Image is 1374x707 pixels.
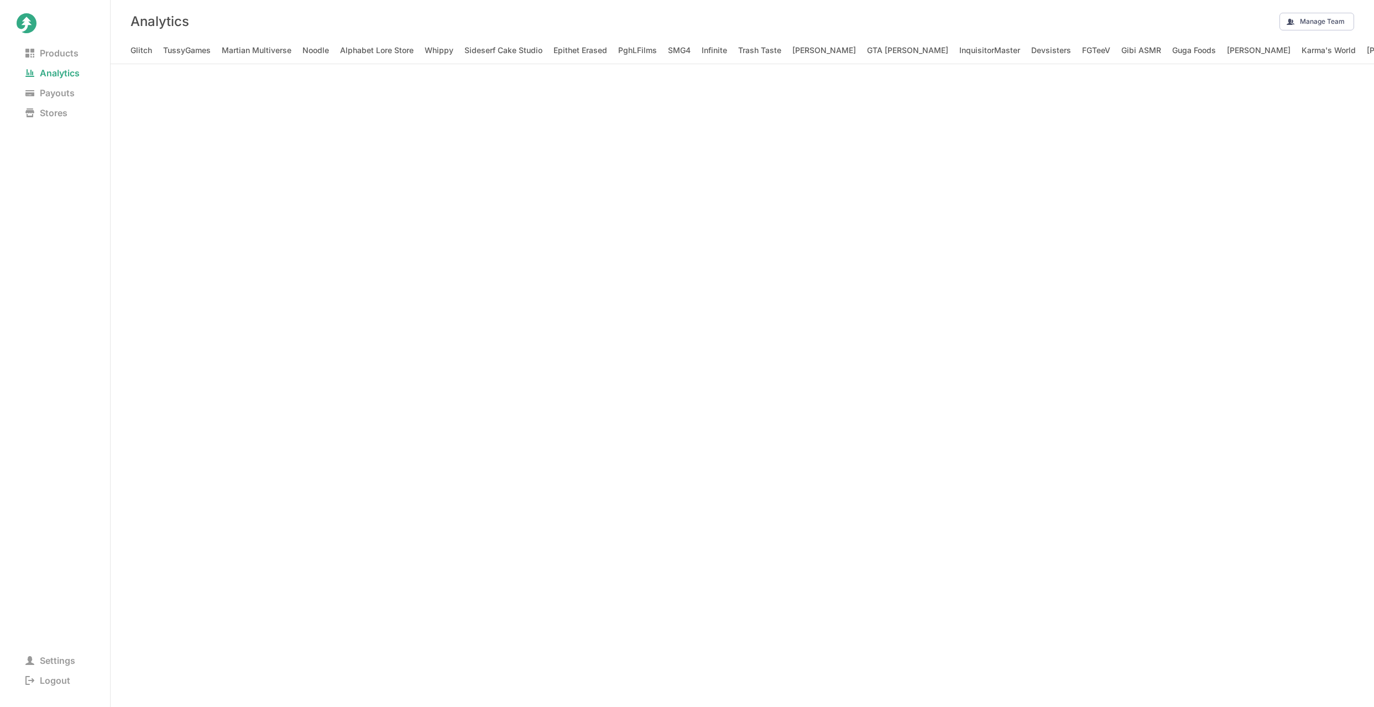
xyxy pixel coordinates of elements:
span: Analytics [17,65,88,81]
span: SMG4 [668,43,691,58]
span: Trash Taste [738,43,781,58]
span: Sideserf Cake Studio [464,43,542,58]
span: [PERSON_NAME] [792,43,856,58]
span: Infinite [702,43,727,58]
span: Whippy [425,43,453,58]
span: PghLFilms [618,43,657,58]
span: Stores [17,105,76,121]
span: Karma's World [1302,43,1356,58]
span: Products [17,45,87,61]
h3: Analytics [130,13,189,29]
span: Epithet Erased [553,43,607,58]
span: Martian Multiverse [222,43,291,58]
span: TussyGames [163,43,211,58]
span: Glitch [130,43,152,58]
span: Alphabet Lore Store [340,43,414,58]
span: Devsisters [1031,43,1071,58]
span: InquisitorMaster [959,43,1020,58]
span: Noodle [302,43,329,58]
span: Gibi ASMR [1121,43,1161,58]
span: GTA [PERSON_NAME] [867,43,948,58]
button: Manage Team [1279,13,1354,30]
span: Guga Foods [1172,43,1216,58]
span: FGTeeV [1082,43,1110,58]
span: Logout [17,673,79,688]
span: Settings [17,653,84,668]
span: Payouts [17,85,83,101]
span: [PERSON_NAME] [1227,43,1291,58]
